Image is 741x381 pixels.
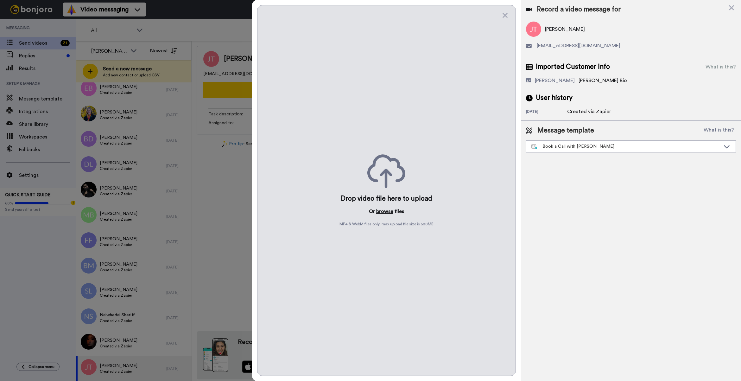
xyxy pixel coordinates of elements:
p: Message from Grant, sent 9w ago [28,24,109,30]
span: [EMAIL_ADDRESS][DOMAIN_NAME] [537,42,620,49]
span: Imported Customer Info [536,62,610,72]
button: What is this? [702,126,736,135]
div: Drop video file here to upload [341,194,432,203]
div: [PERSON_NAME] [535,77,575,84]
span: Message template [537,126,594,135]
span: User history [536,93,573,103]
img: Profile image for Grant [14,19,24,29]
p: Thanks for being with us for 4 months - it's flown by! How can we make the next 4 months even bet... [28,18,109,24]
div: message notification from Grant, 9w ago. Thanks for being with us for 4 months - it's flown by! H... [9,13,117,34]
span: [PERSON_NAME] Bio [579,78,627,83]
img: nextgen-template.svg [531,144,537,149]
div: Book a Call with [PERSON_NAME] [531,143,720,150]
span: MP4 & WebM files only, max upload file size is 500 MB [339,222,434,227]
div: What is this? [706,63,736,71]
p: Or files [369,208,404,215]
div: [DATE] [526,109,567,115]
button: browse [376,208,393,215]
div: Created via Zapier [567,108,611,115]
